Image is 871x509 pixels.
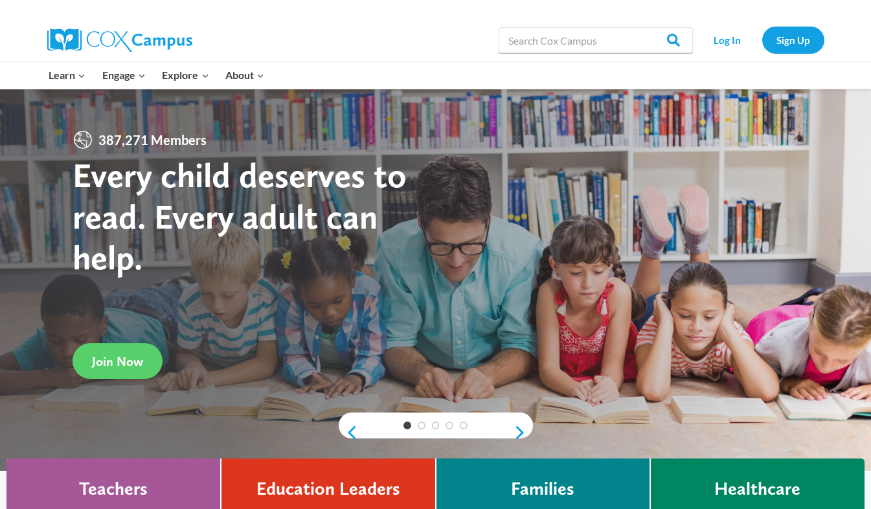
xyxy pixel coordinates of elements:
[102,67,146,84] span: Engage
[460,422,468,429] a: 5
[73,343,163,379] a: Join Now
[499,27,693,53] input: Search Cox Campus
[41,62,273,89] nav: Primary Navigation
[432,422,440,429] a: 3
[225,67,264,84] span: About
[162,67,209,84] span: Explore
[699,27,756,53] a: Log In
[339,420,533,446] div: content slider buttons
[714,478,800,500] h4: Healthcare
[699,27,824,53] nav: Secondary Navigation
[93,130,212,150] span: 387,271 Members
[403,422,411,429] a: 1
[339,425,358,440] a: previous
[446,422,453,429] a: 4
[79,478,148,500] h4: Teachers
[47,28,192,52] img: Cox Campus
[49,67,85,84] span: Learn
[92,354,143,369] span: Join Now
[514,425,533,440] a: next
[511,478,574,500] h4: Families
[762,27,824,53] a: Sign Up
[256,478,400,500] h4: Education Leaders
[418,422,425,429] a: 2
[73,154,407,278] strong: Every child deserves to read. Every adult can help.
